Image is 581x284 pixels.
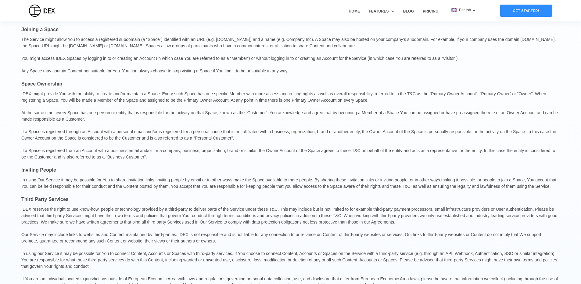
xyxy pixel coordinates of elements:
p: Space Ownership [21,77,581,88]
p: You might access IDEX Spaces by logging in to or creating an Account (in which case You are refer... [21,52,560,65]
span: English [459,8,472,12]
p: Joining a Space [21,23,581,33]
p: If a Space is registered through an Account with a personal email and/or is registered for a pers... [21,126,560,144]
span: Features [369,9,389,14]
div: Get started! [500,5,552,17]
p: Any Space may contain Content not suitable for You. You can always choose to stop visiting a Spac... [21,65,560,77]
a: Home [347,9,362,21]
p: Inviting People [21,163,581,174]
p: At the same time, every Space has one person or entity that is responsible for the activity on th... [21,107,560,126]
a: Pricing [421,9,440,21]
a: Features [367,9,396,21]
p: IDEX reserves the right to use know-how, people or technology provided by a third-party to delive... [21,203,560,228]
p: In using our Service it may be possible for You to connect Content, Accounts or Spaces with third... [21,247,560,273]
p: The Service might allow You to access a registered subdomain (a “Space”) identified with an URL (... [21,33,560,52]
p: IDEX might provide You with the ability to create and/or maintain a Space. Every such Space has o... [21,88,560,107]
img: flag [451,8,457,12]
p: If a Space is registered from an Account with a business email and/or for a company, business, or... [21,144,560,163]
p: Our Service may include links to websites and Content maintained by third-parties. IDEX is not re... [21,228,560,247]
div: English [451,7,475,13]
p: Third Party Services [21,193,581,203]
img: IDEX Logo [29,5,55,17]
p: In using Our Service it may be possible for You to share invitation links, inviting people by ema... [21,174,560,193]
a: Blog [401,9,416,21]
